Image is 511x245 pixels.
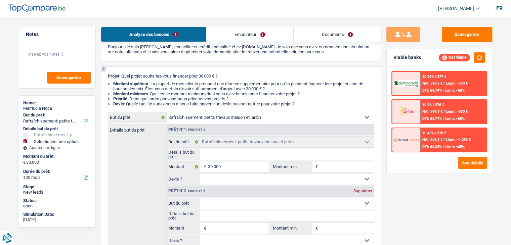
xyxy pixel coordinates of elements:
[446,138,471,142] span: Limit: >1.033 €
[445,116,465,121] span: Limit: <60%
[186,189,205,193] span: - Priorité 2
[23,100,91,106] div: Name:
[422,81,442,86] span: NAI: 598,6 €
[422,145,442,149] span: DTI: 64.34%
[443,116,444,121] span: /
[496,5,503,11] div: fr
[108,125,166,132] label: Détails but du prêt
[167,189,207,193] div: Prêt n°2
[23,112,90,118] label: But du prêt:
[23,212,91,217] div: Simulation Date:
[352,189,374,193] div: Supprimer
[56,76,81,80] span: Sauvegarder
[167,161,201,172] label: Montant
[23,169,90,174] label: Durée du prêt:
[23,154,90,159] label: Montant du prêt:
[422,138,442,142] span: NAI: 606,3 €
[113,96,374,101] li: : Dans quel ordre pouvons-nous prioriser vos projets ?
[200,223,208,234] span: €
[433,3,480,14] a: [PERSON_NAME]
[23,198,91,203] div: Status:
[394,80,419,88] img: AlphaCredit
[446,109,468,114] span: Limit: >800 €
[294,27,381,42] a: Documents
[443,109,445,114] span: /
[167,128,207,132] div: Prêt n°1
[445,145,465,149] span: Limit: <65%
[271,223,312,234] label: Montant min.
[167,149,201,160] label: Détails but du prêt
[438,6,474,11] span: [PERSON_NAME]
[422,103,444,107] div: 10.9% | 376 €
[26,32,89,37] h5: Notes
[167,223,201,234] label: Montant
[113,81,374,91] li: : La plupart de mes clients prennent une réserve supplémentaire pour qu'ils puissent financer leu...
[167,174,201,185] label: Devis ?
[23,203,91,209] div: open
[443,81,445,86] span: /
[422,75,446,79] div: 10.99% | 377 €
[23,145,91,150] div: Ajouter une ligne
[113,91,374,96] li: : Quel est le montant minimum dont vous avez besoin pour financer votre projet ?
[394,134,419,146] img: Record Credits
[23,106,91,111] div: Marriucia Noca
[167,137,201,147] label: But du prêt
[108,112,167,123] label: But du prêt
[206,27,293,42] a: Emprunteur
[442,27,492,42] button: Sauvegarder
[271,161,312,172] label: Montant min.
[422,88,442,93] span: DTI: 64.79%
[167,210,201,221] label: Détails but du prêt
[113,101,124,106] span: Devis
[23,126,91,132] div: Détails but du prêt
[443,88,444,93] span: /
[393,55,421,60] div: Viable banks
[422,109,442,114] span: NAI: 599,9 €
[108,73,374,79] p: : Quel projet souhaitez-vous financer pour 30 000 € ?
[101,27,206,42] a: Analyse des besoins
[8,4,66,12] img: TopCompare Logo
[167,198,201,209] label: But du prêt
[443,138,445,142] span: /
[23,184,91,190] div: Stage:
[113,91,148,96] strong: Montant minimum
[422,116,442,121] span: DTI: 64.71%
[312,223,320,234] span: €
[108,73,119,79] span: Projet
[23,190,91,195] div: New leads
[23,160,26,165] span: €
[113,96,127,101] strong: Priorité
[113,81,148,86] strong: Montant supérieur
[101,67,106,72] div: 2
[439,54,470,61] div: Not viable
[443,145,444,149] span: /
[113,101,374,106] li: : Quelle facilité auriez-vous à nous faire parvenir un devis ou une facture pour votre projet ?
[200,161,208,172] span: €
[108,44,374,54] p: Bonjour ! Je suis [PERSON_NAME], conseiller en crédit spécialisé chez [DOMAIN_NAME]. Je vois que ...
[458,157,487,169] button: See details
[47,72,91,84] button: Sauvegarder
[446,81,468,86] span: Limit: >750 €
[394,105,419,118] img: Cofidis
[186,128,205,132] span: - Priorité 1
[422,131,446,135] div: 10.45% | 370 €
[312,161,320,172] span: €
[23,217,91,223] div: [DATE]
[445,88,465,93] span: Limit: <60%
